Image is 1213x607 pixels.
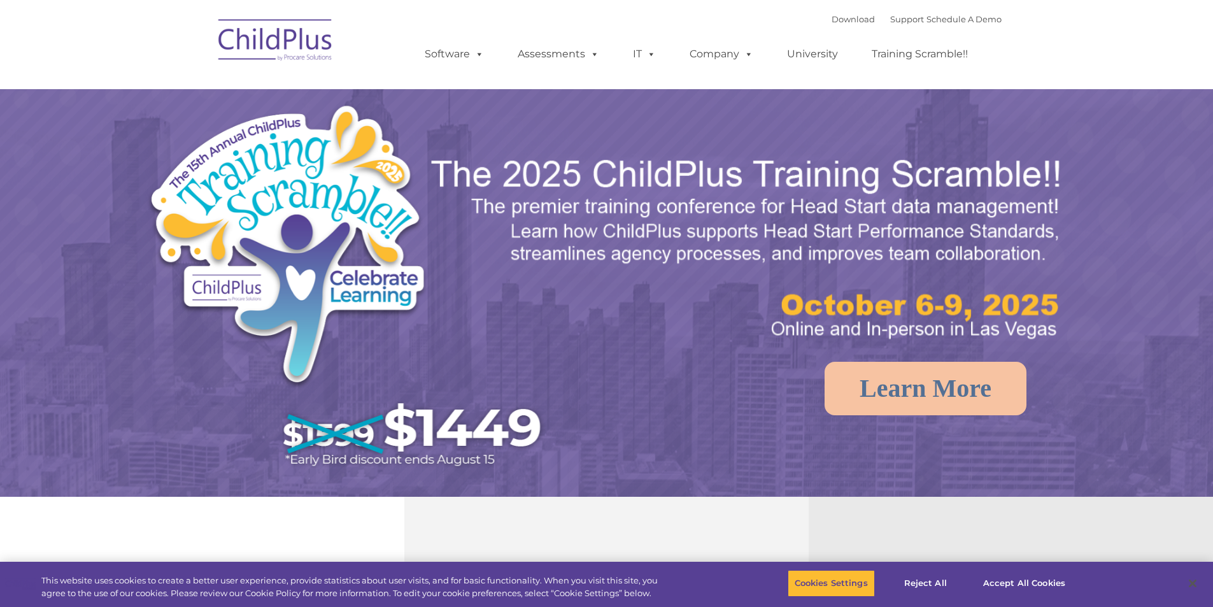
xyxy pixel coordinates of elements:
[886,570,965,597] button: Reject All
[1179,569,1207,597] button: Close
[926,14,1002,24] a: Schedule A Demo
[505,41,612,67] a: Assessments
[412,41,497,67] a: Software
[620,41,669,67] a: IT
[890,14,924,24] a: Support
[976,570,1072,597] button: Accept All Cookies
[788,570,875,597] button: Cookies Settings
[832,14,1002,24] font: |
[774,41,851,67] a: University
[41,575,667,599] div: This website uses cookies to create a better user experience, provide statistics about user visit...
[212,10,339,74] img: ChildPlus by Procare Solutions
[677,41,766,67] a: Company
[832,14,875,24] a: Download
[825,362,1026,415] a: Learn More
[859,41,981,67] a: Training Scramble!!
